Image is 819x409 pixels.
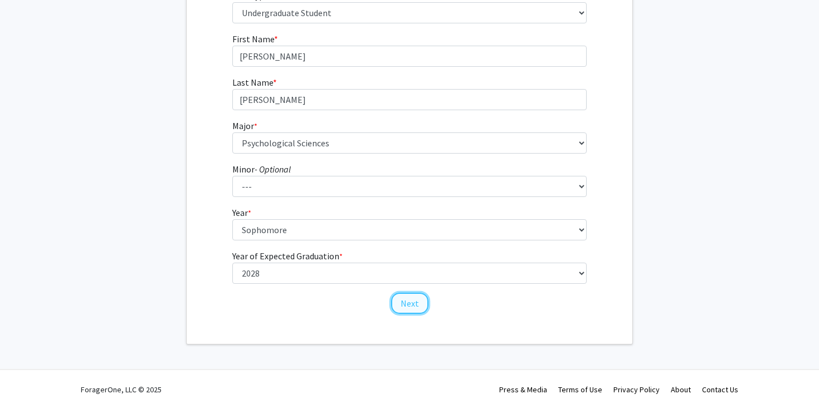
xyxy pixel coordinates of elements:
a: Contact Us [702,385,738,395]
span: First Name [232,33,274,45]
button: Next [391,293,428,314]
div: ForagerOne, LLC © 2025 [81,370,162,409]
label: Year [232,206,251,219]
iframe: Chat [8,359,47,401]
a: About [671,385,691,395]
label: Year of Expected Graduation [232,249,343,263]
a: Terms of Use [558,385,602,395]
label: Major [232,119,257,132]
a: Press & Media [499,385,547,395]
label: Minor [232,162,291,176]
a: Privacy Policy [613,385,660,395]
span: Last Name [232,77,273,88]
i: - Optional [255,164,291,175]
